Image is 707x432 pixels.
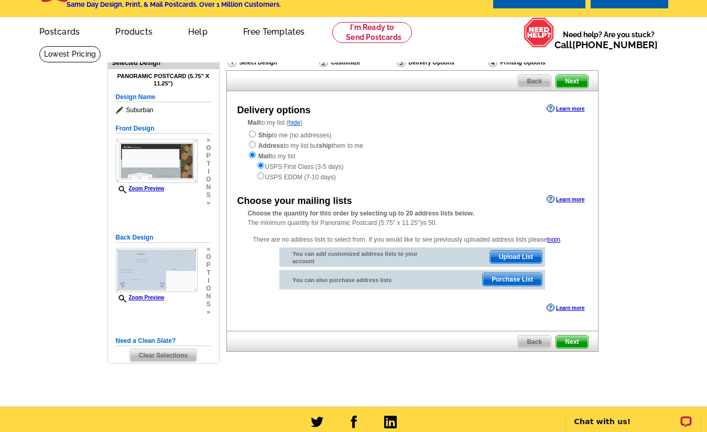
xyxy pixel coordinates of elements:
[206,293,211,300] span: n
[279,270,431,286] div: You can also purchase address lists
[547,195,584,203] a: Learn more
[227,209,598,228] div: The minimum quantity for Panoramic Postcard (5.75" x 11.25")is 50.
[227,118,598,182] div: to my list ( )
[554,39,658,50] span: Call
[517,74,551,88] a: Back
[547,236,560,243] a: login
[237,194,352,208] div: Choose your mailing lists
[206,300,211,308] span: s
[206,176,211,183] span: o
[258,153,270,160] strong: Mail
[487,57,581,68] div: Printing Options
[488,58,497,67] img: Printing Options & Summary
[206,245,211,253] span: »
[248,129,577,182] div: to me (no addresses) to my list but them to me to my list
[99,18,169,43] a: Products
[206,285,211,293] span: o
[518,336,551,348] span: Back
[206,199,211,207] span: »
[248,119,260,126] strong: Mail
[524,17,554,48] img: help
[547,104,584,113] a: Learn more
[547,304,584,312] a: Learn more
[206,152,211,160] span: p
[130,349,197,362] span: Clear Selections
[206,269,211,277] span: t
[279,247,431,267] div: You can add customized address lists to your account
[206,253,211,261] span: o
[171,18,224,43] a: Help
[116,295,165,300] a: Zoom Preview
[319,58,328,67] img: Customize
[397,58,406,67] img: Delivery Options
[116,186,165,191] a: Zoom Preview
[116,233,211,243] h5: Back Design
[116,73,211,87] h4: Panoramic Postcard (5.75" x 11.25")
[248,230,577,295] div: There are no address lists to select from. If you would like to see previously uploaded address l...
[206,261,211,269] span: p
[108,58,219,68] div: Selected Design
[248,161,577,182] div: USPS First Class (3-5 days) USPS EDDM (7-10 days)
[206,160,211,168] span: t
[116,92,211,102] h5: Design Name
[258,142,284,149] strong: Address
[116,139,198,183] img: small-thumb.jpg
[248,210,474,217] strong: Choose the quantity for this order by selecting up to 20 address lists below.
[556,75,588,88] span: Next
[67,1,281,8] h4: Same Day Design, Print, & Mail Postcards. Over 1 Million Customers.
[206,183,211,191] span: n
[560,399,707,432] iframe: LiveChat chat widget
[289,119,301,126] a: hide
[206,136,211,144] span: »
[226,18,322,43] a: Free Templates
[319,142,332,149] strong: ship
[258,132,272,139] strong: Ship
[396,57,487,70] div: Delivery Options
[116,124,211,134] h5: Front Design
[517,335,551,349] a: Back
[206,191,211,199] span: s
[490,251,542,263] span: Upload List
[572,39,658,50] a: [PHONE_NUMBER]
[23,18,97,43] a: Postcards
[206,144,211,152] span: o
[318,57,396,70] div: Customize
[227,58,236,67] img: Select Design
[116,336,211,346] h5: Need a Clean Slate?
[518,75,551,88] span: Back
[554,29,663,50] span: Need help? Are you stuck?
[116,105,211,115] span: Suburban
[206,277,211,285] span: i
[116,248,198,292] img: small-thumb.jpg
[226,57,318,70] div: Select Design
[206,308,211,316] span: »
[556,336,588,348] span: Next
[206,168,211,176] span: i
[483,273,542,286] span: Purchase List
[237,103,311,117] div: Delivery options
